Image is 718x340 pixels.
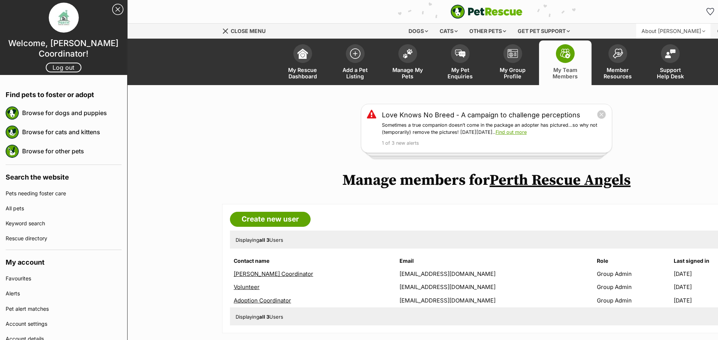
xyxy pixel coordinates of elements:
td: [EMAIL_ADDRESS][DOMAIN_NAME] [397,268,593,280]
a: Find out more [496,129,527,135]
span: Displaying Users [236,237,283,243]
td: [EMAIL_ADDRESS][DOMAIN_NAME] [397,294,593,307]
img: petrescue logo [6,126,19,139]
a: Add a Pet Listing [329,40,382,85]
a: Adoption Coordinator [234,297,291,304]
h4: Find pets to foster or adopt [6,82,122,103]
td: Group Admin [594,281,673,293]
span: My Rescue Dashboard [286,67,320,79]
a: Browse for dogs and puppies [22,105,122,121]
div: About [PERSON_NAME] [636,24,710,39]
th: Email [397,255,593,267]
a: [PERSON_NAME] Coordinator [234,270,313,277]
a: Love Knows No Breed - A campaign to challenge perceptions [382,110,580,120]
a: Pet alert matches [6,301,122,316]
button: close [597,110,606,119]
a: Favourites [704,6,716,18]
a: Alerts [6,286,122,301]
td: Group Admin [594,268,673,280]
th: Role [594,255,673,267]
strong: all 3 [259,314,269,320]
img: profile image [49,3,79,33]
img: pet-enquiries-icon-7e3ad2cf08bfb03b45e93fb7055b45f3efa6380592205ae92323e6603595dc1f.svg [455,49,466,58]
div: Cats [435,24,463,39]
td: [EMAIL_ADDRESS][DOMAIN_NAME] [397,281,593,293]
a: My Pet Enquiries [434,40,487,85]
span: Support Help Desk [653,67,687,79]
span: Displaying Users [236,314,283,320]
span: My Team Members [548,67,582,79]
td: Group Admin [594,294,673,307]
span: Manage My Pets [391,67,425,79]
span: Add a Pet Listing [338,67,372,79]
a: Create new user [230,212,311,227]
a: Member Resources [592,40,644,85]
p: 1 of 3 new alerts [382,140,606,147]
img: dashboard-icon-eb2f2d2d3e046f16d808141f083e7271f6b2e854fb5c12c21221c1fb7104beca.svg [297,48,308,59]
a: Keyword search [6,216,122,231]
img: member-resources-icon-8e73f808a243e03378d46382f2149f9095a855e16c252ad45f914b54edf8863c.svg [613,48,623,58]
a: Pets needing foster care [6,186,122,201]
span: My Group Profile [496,67,530,79]
a: My Group Profile [487,40,539,85]
h4: My account [6,250,122,271]
h4: Search the website [6,165,122,186]
a: Support Help Desk [644,40,697,85]
a: Menu [222,24,271,37]
a: Perth Rescue Angels [490,171,631,190]
a: Favourites [6,271,122,286]
th: Contact name [231,255,396,267]
a: PetRescue [451,4,523,19]
img: petrescue logo [6,106,19,120]
a: Close Sidebar [112,4,123,15]
a: Browse for cats and kittens [22,124,122,140]
div: Get pet support [513,24,575,39]
img: help-desk-icon-fdf02630f3aa405de69fd3d07c3f3aa587a6932b1a1747fa1d2bba05be0121f9.svg [665,49,676,58]
span: Close menu [231,28,266,34]
img: logo-e224e6f780fb5917bec1dbf3a21bbac754714ae5b6737aabdf751b685950b380.svg [451,4,523,19]
a: Browse for other pets [22,143,122,159]
span: Member Resources [601,67,635,79]
a: My Team Members [539,40,592,85]
div: Other pets [464,24,512,39]
a: Rescue directory [6,231,122,246]
a: All pets [6,201,122,216]
a: Account settings [6,316,122,331]
div: Dogs [404,24,434,39]
a: Log out [46,63,81,72]
a: Volunteer [234,283,260,291]
img: group-profile-icon-3fa3cf56718a62981997c0bc7e787c4b2cf8bcc04b72c1350f741eb67cf2f40e.svg [508,49,518,58]
a: My Rescue Dashboard [276,40,329,85]
strong: all 3 [259,237,269,243]
img: add-pet-listing-icon-0afa8454b4691262ce3f59096e99ab1cd57d4a30225e0717b998d2c9b9846f56.svg [350,48,361,59]
img: manage-my-pets-icon-02211641906a0b7f246fdf0571729dbe1e7629f14944591b6c1af311fb30b64b.svg [403,49,413,58]
p: Sometimes a true companion doesn’t come in the package an adopter has pictured…so why not (tempor... [382,122,606,136]
img: team-members-icon-5396bd8760b3fe7c0b43da4ab00e1e3bb1a5d9ba89233759b79545d2d3fc5d0d.svg [560,49,571,58]
span: My Pet Enquiries [443,67,477,79]
img: petrescue logo [6,145,19,158]
a: Manage My Pets [382,40,434,85]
